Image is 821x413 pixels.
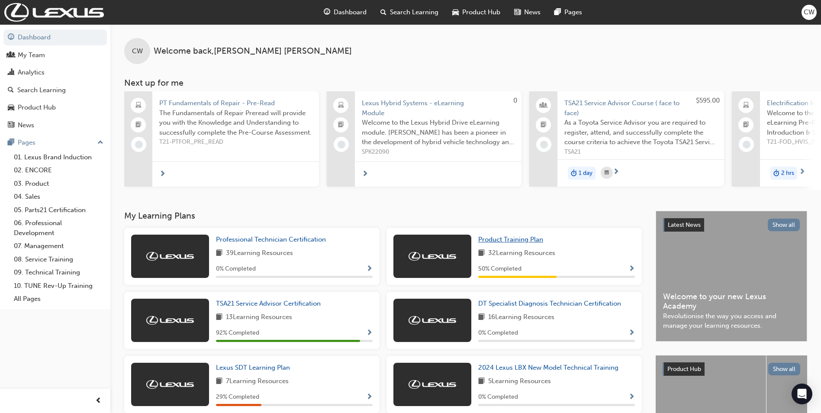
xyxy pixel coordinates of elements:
[628,264,635,274] button: Show Progress
[135,119,142,131] span: booktick-icon
[159,98,312,108] span: PT Fundamentals of Repair - Pre-Read
[18,103,56,113] div: Product Hub
[366,329,373,337] span: Show Progress
[338,141,345,148] span: learningRecordVerb_NONE-icon
[462,7,500,17] span: Product Hub
[10,164,107,177] a: 02. ENCORE
[216,364,290,371] span: Lexus SDT Learning Plan
[216,312,222,323] span: book-icon
[409,316,456,325] img: Trak
[564,7,582,17] span: Pages
[802,5,817,20] button: CW
[445,3,507,21] a: car-iconProduct Hub
[663,218,800,232] a: Latest NewsShow all
[478,392,518,402] span: 0 % Completed
[8,87,14,94] span: search-icon
[3,135,107,151] button: Pages
[366,265,373,273] span: Show Progress
[216,235,329,245] a: Professional Technician Certification
[216,300,321,307] span: TSA21 Service Advisor Certification
[10,151,107,164] a: 01. Lexus Brand Induction
[663,311,800,331] span: Revolutionise the way you access and manage your learning resources.
[524,7,541,17] span: News
[478,312,485,323] span: book-icon
[10,253,107,266] a: 08. Service Training
[409,252,456,261] img: Trak
[768,363,801,375] button: Show all
[613,168,619,176] span: next-icon
[380,7,386,18] span: search-icon
[478,363,622,373] a: 2024 Lexus LBX New Model Technical Training
[366,394,373,401] span: Show Progress
[362,147,515,157] span: SPK22090
[3,117,107,133] a: News
[226,248,293,259] span: 39 Learning Resources
[663,362,800,376] a: Product HubShow all
[452,7,459,18] span: car-icon
[18,120,34,130] div: News
[564,98,717,118] span: TSA21 Service Advisor Course ( face to face)
[3,47,107,63] a: My Team
[317,3,373,21] a: guage-iconDashboard
[146,316,194,325] img: Trak
[18,68,45,77] div: Analytics
[159,171,166,178] span: next-icon
[579,168,592,178] span: 1 day
[478,376,485,387] span: book-icon
[514,7,521,18] span: news-icon
[135,141,143,148] span: learningRecordVerb_NONE-icon
[799,168,805,176] span: next-icon
[10,266,107,279] a: 09. Technical Training
[696,97,720,104] span: $595.00
[338,100,344,111] span: laptop-icon
[10,190,107,203] a: 04. Sales
[478,300,621,307] span: DT Specialist Diagnosis Technician Certification
[216,236,326,243] span: Professional Technician Certification
[8,122,14,129] span: news-icon
[4,3,104,22] img: Trak
[478,299,625,309] a: DT Specialist Diagnosis Technician Certification
[366,264,373,274] button: Show Progress
[324,7,330,18] span: guage-icon
[10,177,107,190] a: 03. Product
[3,65,107,81] a: Analytics
[529,91,724,187] a: $595.00TSA21 Service Advisor Course ( face to face)As a Toyota Service Advisor you are required t...
[743,141,750,148] span: learningRecordVerb_NONE-icon
[17,85,66,95] div: Search Learning
[668,221,701,229] span: Latest News
[743,119,749,131] span: booktick-icon
[513,97,517,104] span: 0
[478,328,518,338] span: 0 % Completed
[10,216,107,239] a: 06. Professional Development
[362,118,515,147] span: Welcome to the Lexus Hybrid Drive eLearning module. [PERSON_NAME] has been a pioneer in the devel...
[743,100,749,111] span: laptop-icon
[362,98,515,118] span: Lexus Hybrid Systems - eLearning Module
[159,137,312,147] span: T21-PTFOR_PRE_READ
[226,312,292,323] span: 13 Learning Resources
[97,137,103,148] span: up-icon
[124,211,642,221] h3: My Learning Plans
[488,248,555,259] span: 32 Learning Resources
[628,265,635,273] span: Show Progress
[554,7,561,18] span: pages-icon
[3,28,107,135] button: DashboardMy TeamAnalyticsSearch LearningProduct HubNews
[362,171,368,178] span: next-icon
[373,3,445,21] a: search-iconSearch Learning
[338,119,344,131] span: booktick-icon
[628,329,635,337] span: Show Progress
[110,78,821,88] h3: Next up for me
[124,91,319,187] a: PT Fundamentals of Repair - Pre-ReadThe Fundamentals of Repair Preread will provide you with the ...
[216,376,222,387] span: book-icon
[667,365,701,373] span: Product Hub
[478,236,543,243] span: Product Training Plan
[628,394,635,401] span: Show Progress
[773,168,779,179] span: duration-icon
[334,7,367,17] span: Dashboard
[135,100,142,111] span: laptop-icon
[792,384,812,404] div: Open Intercom Messenger
[656,211,807,342] a: Latest NewsShow allWelcome to your new Lexus AcademyRevolutionise the way you access and manage y...
[146,252,194,261] img: Trak
[18,138,35,148] div: Pages
[507,3,547,21] a: news-iconNews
